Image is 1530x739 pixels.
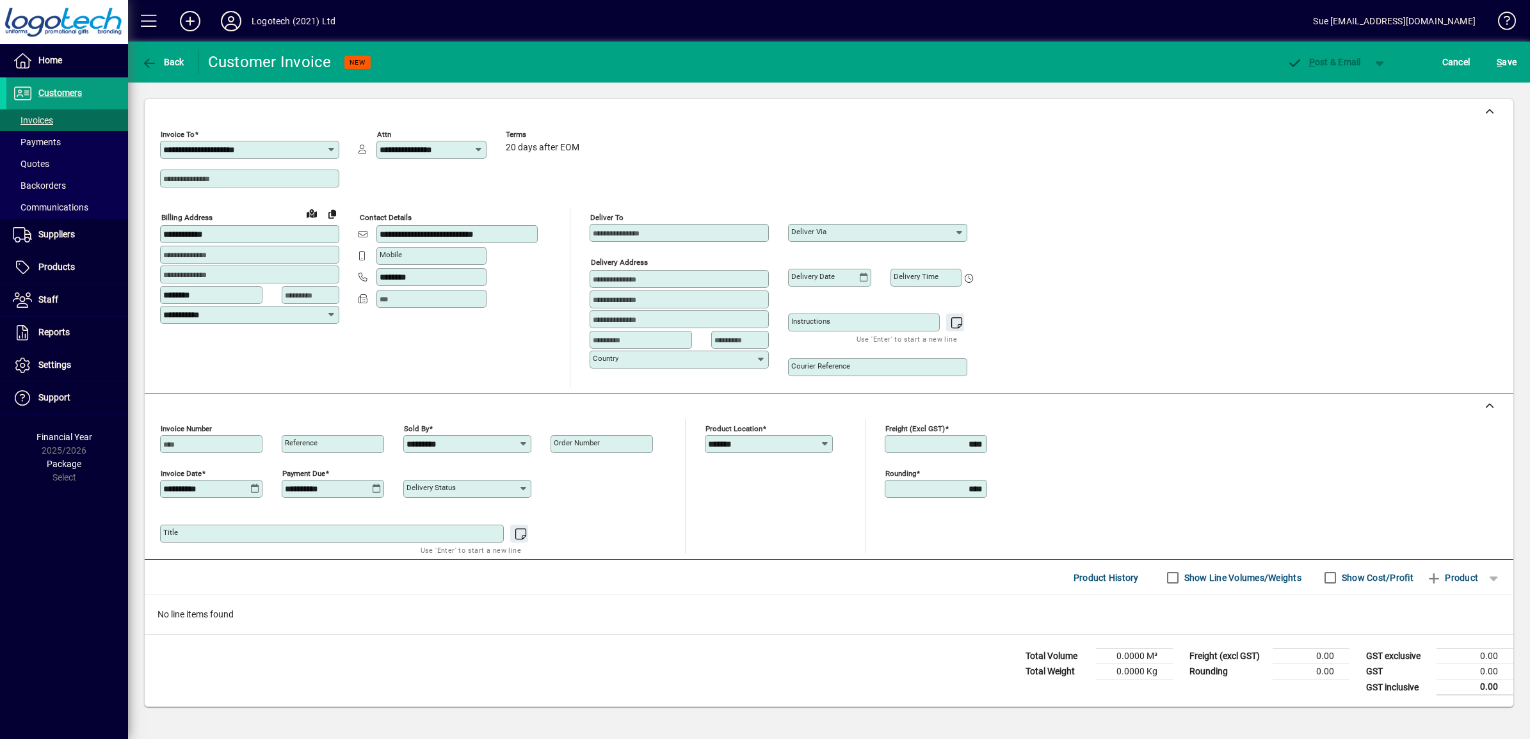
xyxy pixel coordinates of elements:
a: Communications [6,196,128,218]
span: Support [38,392,70,402]
div: Logotech (2021) Ltd [252,11,335,31]
span: Quotes [13,159,49,169]
mat-label: Mobile [380,250,402,259]
button: Copy to Delivery address [322,203,342,224]
span: ave [1497,52,1517,72]
span: Settings [38,360,71,370]
a: View on map [302,203,322,223]
span: Suppliers [38,229,75,239]
span: Home [38,55,62,65]
mat-label: Sold by [404,424,429,433]
mat-label: Attn [377,130,391,139]
td: 0.00 [1273,649,1349,664]
mat-label: Deliver via [791,227,826,236]
span: Terms [506,131,583,139]
a: Backorders [6,175,128,196]
a: Products [6,251,128,283]
button: Cancel [1439,51,1474,74]
td: 0.00 [1437,649,1513,664]
a: Support [6,382,128,414]
mat-label: Invoice To [161,130,195,139]
span: Reports [38,327,70,337]
button: Add [170,10,211,33]
div: Customer Invoice [208,52,332,72]
button: Product History [1068,566,1144,589]
mat-label: Invoice number [161,424,212,433]
a: Home [6,45,128,77]
div: Sue [EMAIL_ADDRESS][DOMAIN_NAME] [1313,11,1476,31]
td: GST [1360,664,1437,679]
mat-label: Invoice date [161,469,202,478]
span: 20 days after EOM [506,143,579,153]
span: Staff [38,294,58,305]
a: Quotes [6,153,128,175]
td: Total Volume [1019,649,1096,664]
mat-label: Title [163,528,178,537]
button: Product [1420,566,1485,589]
label: Show Line Volumes/Weights [1182,571,1301,584]
mat-label: Instructions [791,317,830,326]
mat-label: Country [593,354,618,363]
button: Post & Email [1280,51,1367,74]
td: 0.00 [1273,664,1349,679]
td: 0.00 [1437,664,1513,679]
span: Cancel [1442,52,1470,72]
a: Reports [6,317,128,349]
mat-label: Deliver To [590,213,624,222]
mat-label: Rounding [885,469,916,478]
mat-hint: Use 'Enter' to start a new line [857,331,957,346]
span: Products [38,262,75,272]
span: S [1497,57,1502,67]
span: P [1309,57,1315,67]
button: Save [1494,51,1520,74]
span: Invoices [13,115,53,125]
span: Payments [13,137,61,147]
span: Financial Year [36,432,92,442]
span: Back [141,57,184,67]
a: Settings [6,349,128,381]
mat-label: Order number [554,438,600,447]
td: GST inclusive [1360,679,1437,695]
td: 0.00 [1437,679,1513,695]
span: Product [1426,568,1478,588]
a: Payments [6,131,128,153]
mat-label: Payment due [282,469,325,478]
span: Backorders [13,180,66,191]
a: Knowledge Base [1488,3,1514,44]
label: Show Cost/Profit [1339,571,1413,584]
span: Customers [38,88,82,98]
td: Total Weight [1019,664,1096,679]
a: Suppliers [6,219,128,251]
span: Communications [13,202,88,212]
td: 0.0000 Kg [1096,664,1173,679]
mat-label: Reference [285,438,318,447]
mat-label: Delivery date [791,272,835,281]
mat-hint: Use 'Enter' to start a new line [421,543,521,557]
button: Back [138,51,188,74]
mat-label: Delivery time [894,272,938,281]
span: Product History [1074,568,1139,588]
span: Package [47,459,81,469]
app-page-header-button: Back [128,51,198,74]
td: Freight (excl GST) [1183,649,1273,664]
div: No line items found [145,595,1513,634]
a: Staff [6,284,128,316]
td: 0.0000 M³ [1096,649,1173,664]
button: Profile [211,10,252,33]
mat-label: Delivery status [407,483,456,492]
span: NEW [350,58,366,67]
td: Rounding [1183,664,1273,679]
td: GST exclusive [1360,649,1437,664]
mat-label: Courier Reference [791,362,850,370]
mat-label: Freight (excl GST) [885,424,945,433]
span: ost & Email [1287,57,1361,67]
a: Invoices [6,109,128,131]
mat-label: Product location [705,424,762,433]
